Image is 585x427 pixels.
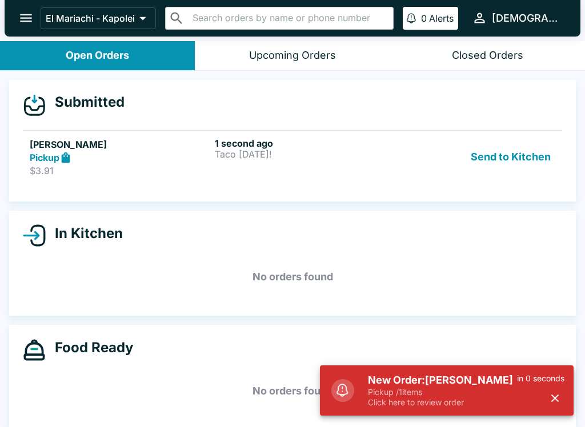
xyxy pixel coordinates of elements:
[466,138,555,177] button: Send to Kitchen
[421,13,427,24] p: 0
[46,225,123,242] h4: In Kitchen
[30,152,59,163] strong: Pickup
[46,339,133,356] h4: Food Ready
[517,373,564,384] p: in 0 seconds
[452,49,523,62] div: Closed Orders
[189,10,388,26] input: Search orders by name or phone number
[46,94,125,111] h4: Submitted
[215,138,395,149] h6: 1 second ago
[492,11,562,25] div: [DEMOGRAPHIC_DATA]
[368,387,517,397] p: Pickup / 1 items
[30,165,210,176] p: $3.91
[66,49,129,62] div: Open Orders
[46,13,135,24] p: El Mariachi - Kapolei
[215,149,395,159] p: Taco [DATE]!
[368,373,517,387] h5: New Order: [PERSON_NAME]
[249,49,336,62] div: Upcoming Orders
[23,370,562,412] h5: No orders found
[41,7,156,29] button: El Mariachi - Kapolei
[467,6,567,30] button: [DEMOGRAPHIC_DATA]
[30,138,210,151] h5: [PERSON_NAME]
[23,130,562,184] a: [PERSON_NAME]Pickup$3.911 second agoTaco [DATE]!Send to Kitchen
[11,3,41,33] button: open drawer
[429,13,454,24] p: Alerts
[23,256,562,297] h5: No orders found
[368,397,517,408] p: Click here to review order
